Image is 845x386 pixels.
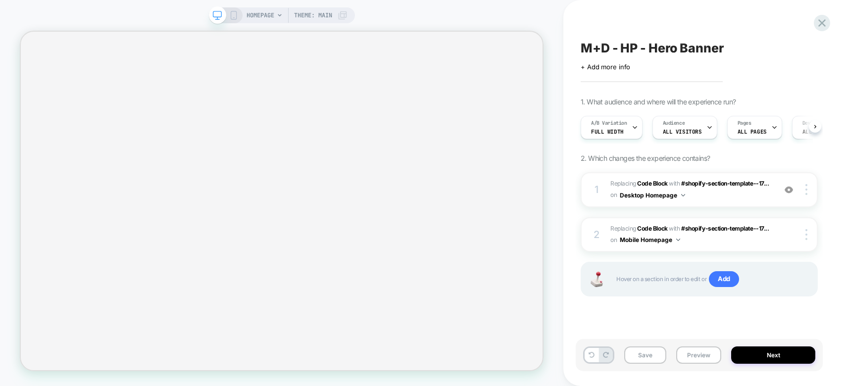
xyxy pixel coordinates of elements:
span: All Visitors [663,128,702,135]
span: #shopify-section-template--17... [681,180,769,187]
span: Audience [663,120,685,127]
button: Desktop Homepage [620,189,685,201]
span: Full Width [591,128,624,135]
span: on [610,235,617,245]
button: Preview [676,346,721,364]
button: Save [624,346,666,364]
img: down arrow [681,194,685,196]
span: ALL DEVICES [802,128,838,135]
span: WITH [669,180,680,187]
span: + Add more info [581,63,630,71]
span: 1. What audience and where will the experience run? [581,97,736,106]
b: Code Block [637,225,667,232]
img: down arrow [676,239,680,241]
span: A/B Variation [591,120,627,127]
button: Next [731,346,815,364]
img: crossed eye [785,186,793,194]
button: Mobile Homepage [620,234,680,246]
span: 2. Which changes the experience contains? [581,154,710,162]
img: Joystick [587,272,606,287]
span: ALL PAGES [738,128,767,135]
img: close [805,184,807,195]
span: Add [709,271,739,287]
span: Devices [802,120,822,127]
span: Hover on a section in order to edit or [616,271,807,287]
img: close [805,229,807,240]
span: M+D - HP - Hero Banner [581,41,724,55]
b: Code Block [637,180,667,187]
span: HOMEPAGE [247,7,274,23]
div: 1 [592,181,601,198]
span: Pages [738,120,751,127]
span: WITH [669,225,680,232]
div: 2 [592,226,601,243]
span: Theme: MAIN [294,7,332,23]
span: on [610,190,617,200]
span: #shopify-section-template--17... [681,225,769,232]
span: Replacing [610,180,668,187]
span: Replacing [610,225,668,232]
